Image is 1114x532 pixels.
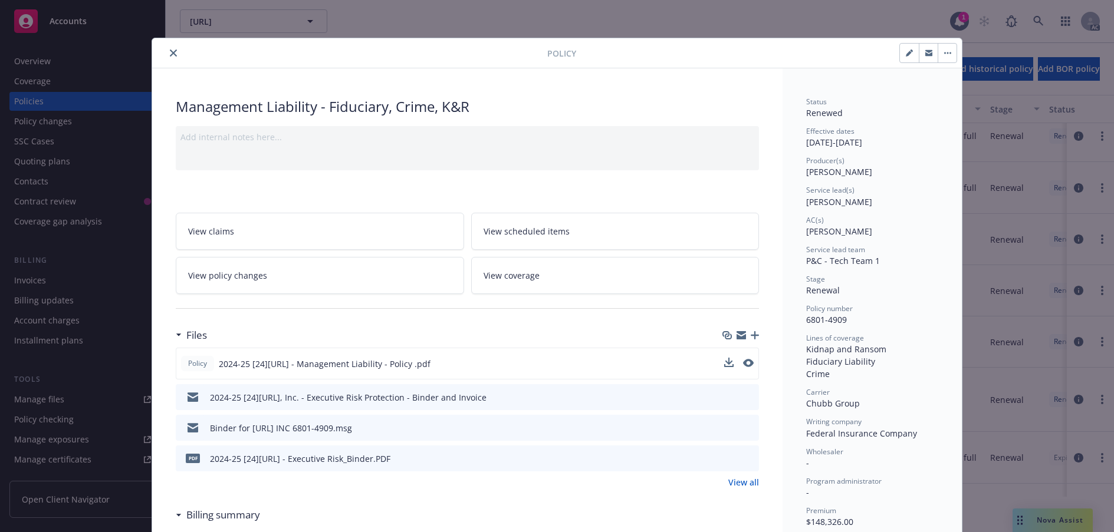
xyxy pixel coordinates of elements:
[806,303,853,313] span: Policy number
[806,166,872,177] span: [PERSON_NAME]
[806,185,855,195] span: Service lead(s)
[471,257,760,294] a: View coverage
[806,398,860,409] span: Chubb Group
[176,213,464,250] a: View claims
[806,244,865,255] span: Service lead team
[806,196,872,207] span: [PERSON_NAME]
[724,358,734,367] button: download file
[806,314,847,325] span: 6801-4909
[484,269,540,282] span: View coverage
[186,454,200,462] span: PDF
[806,156,844,166] span: Producer(s)
[806,255,880,266] span: P&C - Tech Team 1
[806,285,840,296] span: Renewal
[176,97,759,117] div: Management Liability - Fiduciary, Crime, K&R
[806,226,872,237] span: [PERSON_NAME]
[806,126,938,148] div: [DATE] - [DATE]
[219,358,431,370] span: 2024-25 [24][URL] - Management Liability - Policy .pdf
[806,387,830,397] span: Carrier
[176,257,464,294] a: View policy changes
[806,107,843,118] span: Renewed
[186,328,207,343] h3: Files
[724,358,734,370] button: download file
[210,391,487,404] div: 2024-25 [24][URL], Inc. - Executive Risk Protection - Binder and Invoice
[806,457,809,468] span: -
[806,505,836,516] span: Premium
[806,417,862,427] span: Writing company
[210,452,390,465] div: 2024-25 [24][URL] - Executive Risk_Binder.PDF
[725,391,734,404] button: download file
[806,487,809,498] span: -
[806,447,843,457] span: Wholesaler
[744,452,754,465] button: preview file
[744,422,754,434] button: preview file
[743,358,754,370] button: preview file
[743,359,754,367] button: preview file
[806,274,825,284] span: Stage
[186,507,260,523] h3: Billing summary
[728,476,759,488] a: View all
[806,333,864,343] span: Lines of coverage
[547,47,576,60] span: Policy
[176,328,207,343] div: Files
[806,97,827,107] span: Status
[725,422,734,434] button: download file
[806,343,938,355] div: Kidnap and Ransom
[471,213,760,250] a: View scheduled items
[744,391,754,404] button: preview file
[188,225,234,237] span: View claims
[806,428,917,439] span: Federal Insurance Company
[176,507,260,523] div: Billing summary
[180,131,754,143] div: Add internal notes here...
[725,452,734,465] button: download file
[484,225,570,237] span: View scheduled items
[806,516,853,527] span: $148,326.00
[806,476,882,486] span: Program administrator
[188,269,267,282] span: View policy changes
[210,422,352,434] div: Binder for [URL] INC 6801-4909.msg
[806,126,855,136] span: Effective dates
[806,355,938,368] div: Fiduciary Liability
[806,368,938,380] div: Crime
[806,215,824,225] span: AC(s)
[166,46,180,60] button: close
[186,358,209,369] span: Policy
